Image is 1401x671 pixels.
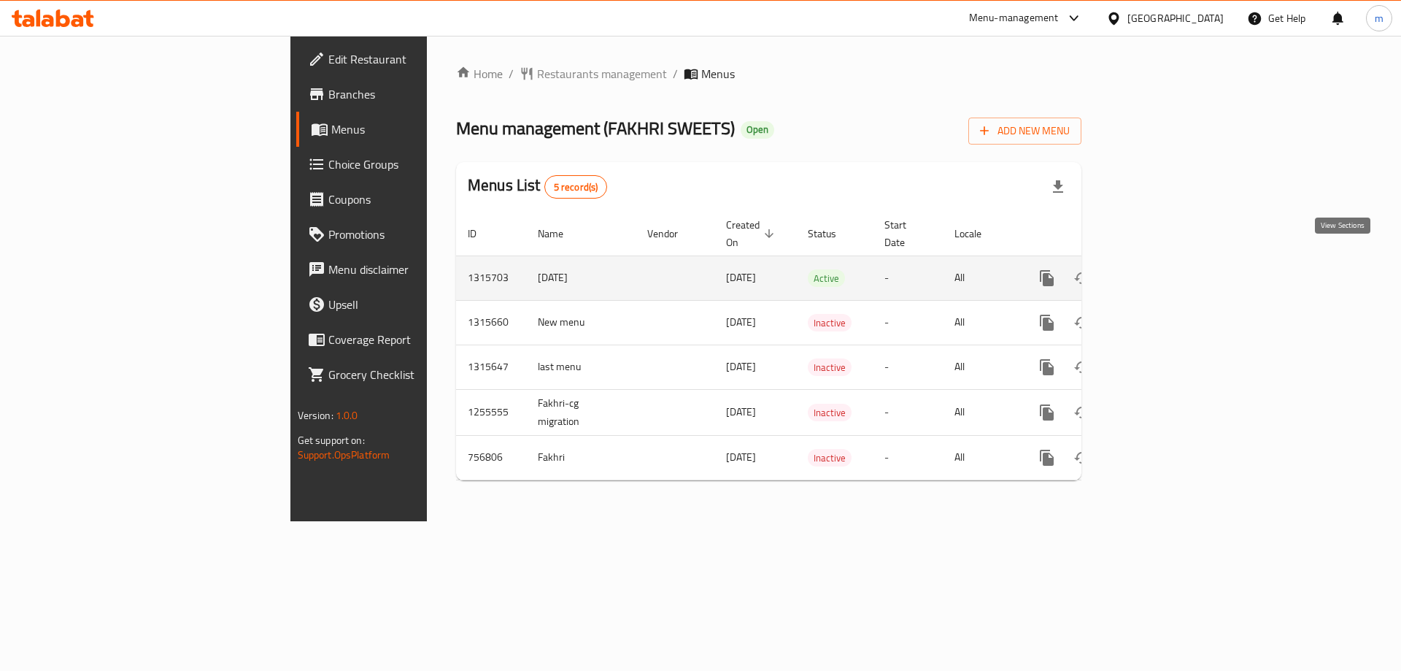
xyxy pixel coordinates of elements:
[328,261,513,278] span: Menu disclaimer
[456,112,735,145] span: Menu management ( FAKHRI SWEETS )
[456,212,1181,480] table: enhanced table
[943,256,1018,300] td: All
[1065,350,1100,385] button: Change Status
[328,50,513,68] span: Edit Restaurant
[968,118,1081,145] button: Add New Menu
[980,122,1070,140] span: Add New Menu
[808,225,855,242] span: Status
[468,225,495,242] span: ID
[328,331,513,348] span: Coverage Report
[808,270,845,287] span: Active
[808,450,852,467] span: Inactive
[328,156,513,173] span: Choice Groups
[701,65,735,83] span: Menus
[296,42,525,77] a: Edit Restaurant
[943,389,1018,435] td: All
[741,123,774,136] span: Open
[726,216,779,251] span: Created On
[526,435,636,480] td: Fakhri
[873,435,943,480] td: -
[328,85,513,103] span: Branches
[296,252,525,287] a: Menu disclaimer
[726,313,756,331] span: [DATE]
[884,216,925,251] span: Start Date
[336,406,358,425] span: 1.0.0
[526,345,636,389] td: last menu
[741,121,774,139] div: Open
[873,256,943,300] td: -
[296,77,525,112] a: Branches
[808,404,852,421] span: Inactive
[296,287,525,322] a: Upsell
[296,147,525,182] a: Choice Groups
[1030,261,1065,296] button: more
[1065,261,1100,296] button: Change Status
[468,175,607,199] h2: Menus List
[808,359,852,376] span: Inactive
[296,112,525,147] a: Menus
[298,431,365,450] span: Get support on:
[526,256,636,300] td: [DATE]
[1030,395,1065,430] button: more
[298,445,390,464] a: Support.OpsPlatform
[296,357,525,392] a: Grocery Checklist
[969,9,1059,27] div: Menu-management
[1030,305,1065,340] button: more
[456,65,1081,83] nav: breadcrumb
[1030,440,1065,475] button: more
[943,300,1018,345] td: All
[726,357,756,376] span: [DATE]
[1375,10,1383,26] span: m
[545,180,607,194] span: 5 record(s)
[296,182,525,217] a: Coupons
[328,191,513,208] span: Coupons
[1127,10,1224,26] div: [GEOGRAPHIC_DATA]
[726,268,756,287] span: [DATE]
[1065,440,1100,475] button: Change Status
[328,366,513,383] span: Grocery Checklist
[1030,350,1065,385] button: more
[943,345,1018,389] td: All
[808,315,852,331] span: Inactive
[296,217,525,252] a: Promotions
[673,65,678,83] li: /
[1018,212,1181,256] th: Actions
[331,120,513,138] span: Menus
[328,226,513,243] span: Promotions
[808,269,845,287] div: Active
[873,345,943,389] td: -
[520,65,667,83] a: Restaurants management
[808,314,852,331] div: Inactive
[873,300,943,345] td: -
[298,406,333,425] span: Version:
[526,300,636,345] td: New menu
[943,435,1018,480] td: All
[808,449,852,467] div: Inactive
[538,225,582,242] span: Name
[647,225,697,242] span: Vendor
[1065,305,1100,340] button: Change Status
[1041,169,1076,204] div: Export file
[808,358,852,376] div: Inactive
[1065,395,1100,430] button: Change Status
[954,225,1000,242] span: Locale
[873,389,943,435] td: -
[544,175,608,199] div: Total records count
[726,402,756,421] span: [DATE]
[328,296,513,313] span: Upsell
[726,448,756,467] span: [DATE]
[526,389,636,435] td: Fakhri-cg migration
[537,65,667,83] span: Restaurants management
[296,322,525,357] a: Coverage Report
